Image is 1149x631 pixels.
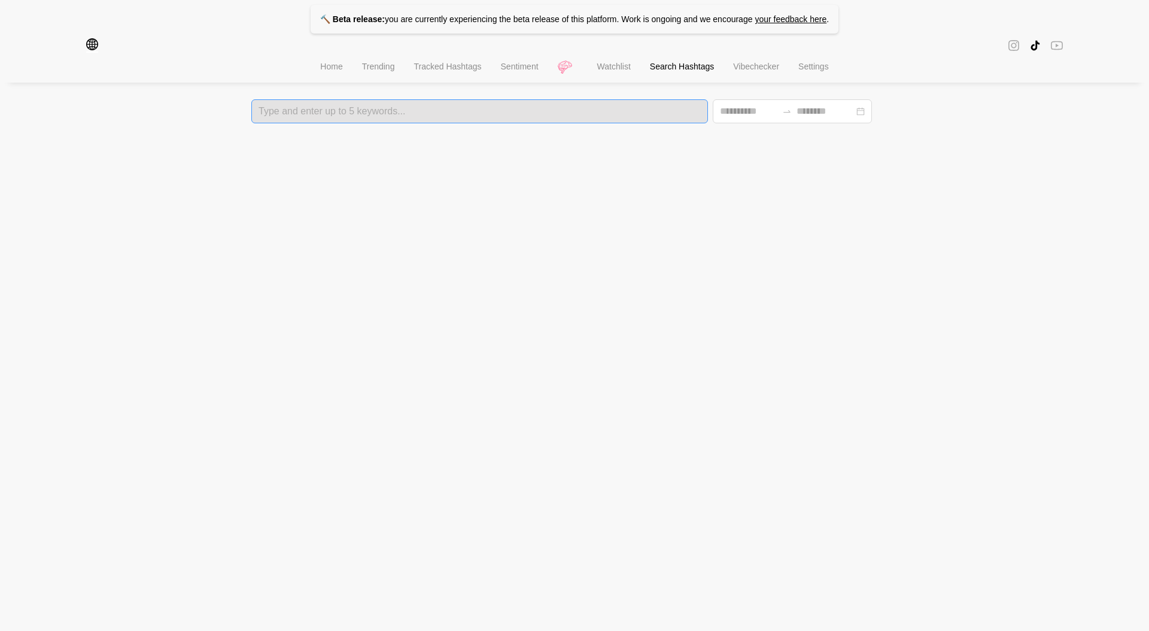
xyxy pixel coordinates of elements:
span: Watchlist [597,62,631,71]
span: Vibechecker [733,62,779,71]
p: you are currently experiencing the beta release of this platform. Work is ongoing and we encourage . [311,5,838,34]
span: Search Hashtags [650,62,714,71]
span: Tracked Hashtags [414,62,481,71]
a: your feedback here [755,14,826,24]
span: global [86,38,98,53]
span: swap-right [782,107,792,116]
strong: 🔨 Beta release: [320,14,385,24]
span: youtube [1051,38,1063,52]
span: instagram [1008,38,1020,53]
span: to [782,107,792,116]
span: Sentiment [501,62,539,71]
span: Trending [362,62,395,71]
span: Home [320,62,342,71]
span: Settings [798,62,829,71]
